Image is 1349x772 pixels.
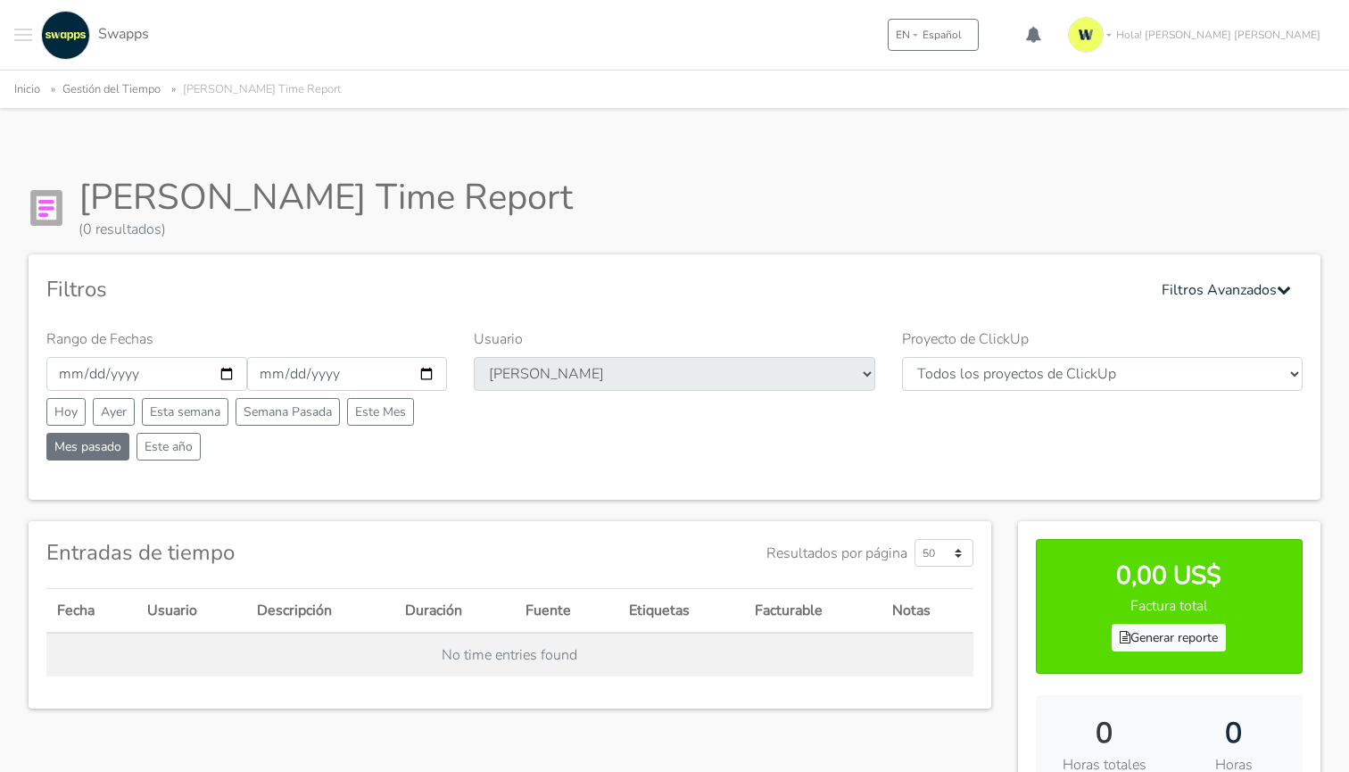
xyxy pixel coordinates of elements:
button: Mes pasado [46,433,129,461]
td: No time entries found [46,633,973,677]
h4: Entradas de tiempo [46,540,235,566]
a: Gestión del Tiempo [62,81,161,97]
th: Usuario [137,589,246,634]
a: Hola! [PERSON_NAME] [PERSON_NAME] [1061,10,1335,60]
th: Fuente [515,589,617,634]
img: Report Icon [29,190,64,226]
th: Etiquetas [618,589,744,634]
button: Este Mes [347,398,414,426]
button: Filtros Avanzados [1150,272,1303,307]
li: [PERSON_NAME] Time Report [164,79,341,100]
span: Hola! [PERSON_NAME] [PERSON_NAME] [1116,27,1320,43]
div: (0 resultados) [79,219,573,240]
img: swapps-linkedin-v2.jpg [41,11,90,60]
button: Semana Pasada [236,398,340,426]
label: Proyecto de ClickUp [902,328,1029,350]
label: Resultados por página [766,543,907,564]
span: Español [923,27,962,43]
h2: 0 [1054,717,1156,751]
th: Facturable [744,589,881,634]
label: Usuario [474,328,523,350]
p: Factura total [1055,595,1285,617]
h3: 0,00 US$ [1055,561,1285,592]
th: Fecha [46,589,137,634]
a: Swapps [37,11,149,60]
button: Toggle navigation menu [14,11,32,60]
th: Descripción [246,589,394,634]
img: isotipo-3-3e143c57.png [1068,17,1104,53]
button: ENEspañol [888,19,979,51]
h1: [PERSON_NAME] Time Report [79,176,573,219]
h4: Filtros [46,277,107,303]
h2: 0 [1182,717,1285,751]
button: Esta semana [142,398,228,426]
button: Hoy [46,398,86,426]
button: Ayer [93,398,135,426]
th: Notas [881,589,973,634]
a: Inicio [14,81,40,97]
label: Rango de Fechas [46,328,153,350]
a: Generar reporte [1112,624,1226,652]
button: Este año [137,433,201,461]
span: Swapps [98,24,149,44]
th: Duración [394,589,515,634]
